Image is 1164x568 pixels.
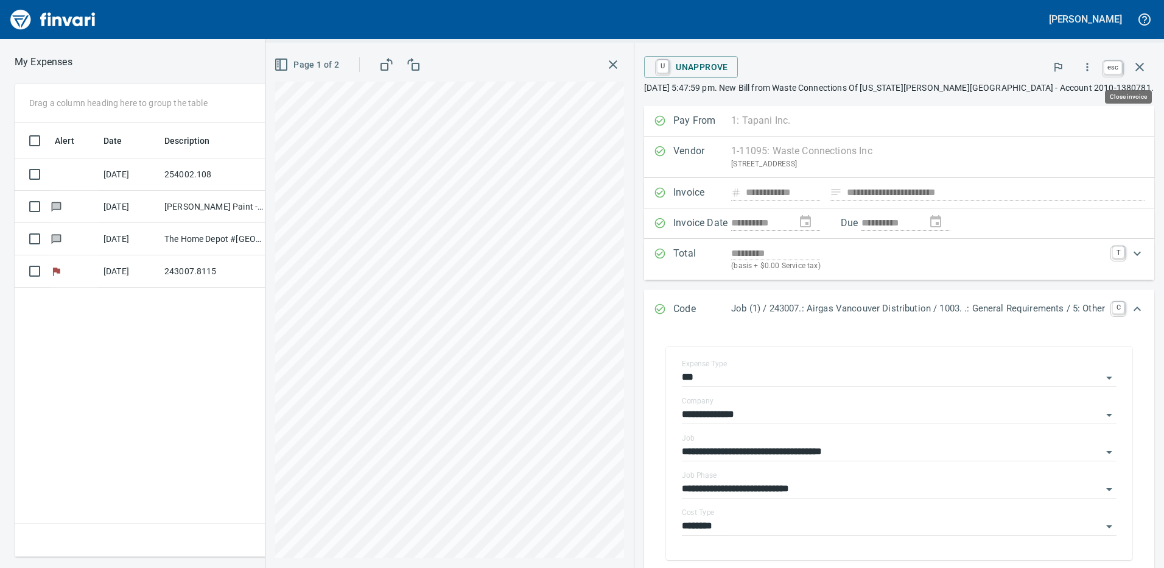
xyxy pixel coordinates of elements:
[55,133,90,148] span: Alert
[164,133,210,148] span: Description
[1046,10,1125,29] button: [PERSON_NAME]
[50,267,63,275] span: Flagged
[160,255,269,288] td: 243007.8115
[1104,61,1122,74] a: esc
[103,133,138,148] span: Date
[29,97,208,109] p: Drag a column heading here to group the table
[731,302,1105,316] p: Job (1) / 243007.: Airgas Vancouver Distribution / 1003. .: General Requirements / 5: Other
[682,360,727,367] label: Expense Type
[50,235,63,243] span: Has messages
[164,133,226,148] span: Description
[276,57,339,73] span: Page 1 of 2
[55,133,74,148] span: Alert
[272,54,344,76] button: Page 1 of 2
[7,5,99,34] img: Finvari
[673,246,731,272] p: Total
[1045,54,1071,80] button: Flag
[1101,481,1118,498] button: Open
[99,158,160,191] td: [DATE]
[1101,369,1118,386] button: Open
[160,223,269,255] td: The Home Depot #[GEOGRAPHIC_DATA]
[103,133,122,148] span: Date
[731,260,1105,272] p: (basis + $0.00 Service tax)
[99,191,160,223] td: [DATE]
[99,223,160,255] td: [DATE]
[644,239,1154,280] div: Expand
[682,397,713,405] label: Company
[1101,518,1118,535] button: Open
[1101,406,1118,424] button: Open
[50,202,63,210] span: Has messages
[644,82,1154,94] p: [DATE] 5:47:59 pm. New Bill from Waste Connections Of [US_STATE][PERSON_NAME][GEOGRAPHIC_DATA] - ...
[644,56,738,78] button: UUnapprove
[1049,13,1122,26] h5: [PERSON_NAME]
[160,158,269,191] td: 254002.108
[1112,246,1124,258] a: T
[682,472,717,479] label: Job Phase
[15,55,72,69] nav: breadcrumb
[1101,444,1118,461] button: Open
[644,289,1154,330] div: Expand
[657,60,668,73] a: U
[99,255,160,288] td: [DATE]
[682,509,715,516] label: Cost Type
[160,191,269,223] td: [PERSON_NAME] Paint - Ridgefie [GEOGRAPHIC_DATA] [GEOGRAPHIC_DATA]
[682,435,695,442] label: Job
[1112,302,1124,314] a: C
[15,55,72,69] p: My Expenses
[1074,54,1101,80] button: More
[673,302,731,318] p: Code
[654,57,728,77] span: Unapprove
